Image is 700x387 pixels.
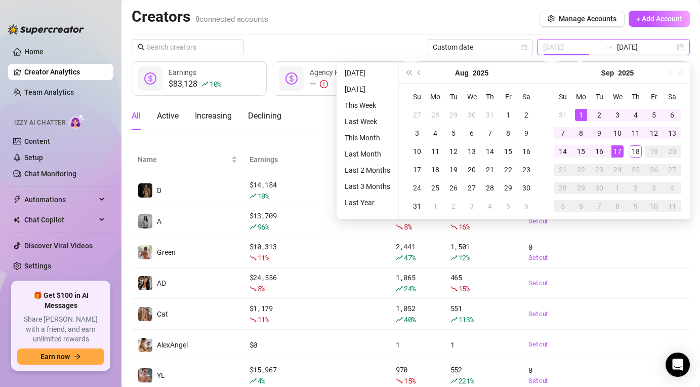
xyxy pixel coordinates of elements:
[517,124,536,142] td: 2025-08-09
[258,253,269,262] span: 11 %
[543,42,601,53] input: Start date
[572,197,590,215] td: 2025-10-06
[540,11,625,27] button: Manage Accounts
[557,164,569,176] div: 21
[429,127,441,139] div: 4
[14,118,65,128] span: Izzy AI Chatter
[447,200,460,212] div: 2
[250,179,384,202] div: $ 14,184
[593,164,605,176] div: 23
[481,142,499,161] td: 2025-08-14
[627,179,645,197] td: 2025-10-02
[341,197,394,209] li: Last Year
[463,124,481,142] td: 2025-08-06
[572,179,590,197] td: 2025-09-29
[248,110,281,122] div: Declining
[627,88,645,106] th: Th
[169,78,221,90] div: $83,128
[572,124,590,142] td: 2025-09-08
[636,15,682,23] span: + Add Account
[666,109,678,121] div: 6
[320,80,328,88] span: exclamation-circle
[250,223,257,230] span: rise
[444,142,463,161] td: 2025-08-12
[499,161,517,179] td: 2025-08-22
[24,88,74,96] a: Team Analytics
[590,179,608,197] td: 2025-09-30
[572,106,590,124] td: 2025-09-01
[138,245,152,259] img: Green
[645,179,663,197] td: 2025-10-03
[520,200,532,212] div: 6
[554,161,572,179] td: 2025-09-21
[554,142,572,161] td: 2025-09-14
[499,124,517,142] td: 2025-08-08
[611,164,624,176] div: 24
[404,222,411,231] span: 8 %
[24,242,93,250] a: Discover Viral Videos
[450,223,458,230] span: fall
[575,182,587,194] div: 29
[13,196,21,204] span: thunderbolt
[666,182,678,194] div: 4
[447,109,460,121] div: 29
[250,154,376,165] span: Earnings
[411,164,423,176] div: 17
[559,15,616,23] span: Manage Accounts
[24,191,96,208] span: Automations
[463,179,481,197] td: 2025-08-27
[605,43,613,51] span: swap-right
[645,142,663,161] td: 2025-09-19
[444,179,463,197] td: 2025-08-26
[557,109,569,121] div: 31
[499,197,517,215] td: 2025-09-05
[408,106,426,124] td: 2025-07-27
[481,161,499,179] td: 2025-08-21
[404,253,416,262] span: 47 %
[520,127,532,139] div: 9
[8,24,84,34] img: logo-BBDzfeDw.svg
[608,179,627,197] td: 2025-10-01
[648,164,660,176] div: 26
[403,63,414,83] button: Last year (Control + left)
[502,127,514,139] div: 8
[408,88,426,106] th: Su
[429,109,441,121] div: 28
[426,124,444,142] td: 2025-08-04
[411,109,423,121] div: 27
[663,179,681,197] td: 2025-10-04
[666,145,678,158] div: 20
[502,200,514,212] div: 5
[210,79,221,89] span: 10 %
[444,161,463,179] td: 2025-08-19
[575,109,587,121] div: 1
[157,217,161,225] span: A
[463,161,481,179] td: 2025-08-20
[341,164,394,176] li: Last 2 Months
[528,376,600,386] a: Set cut
[517,142,536,161] td: 2025-08-16
[528,278,600,288] a: Set cut
[201,81,209,88] span: rise
[450,272,517,294] div: 465
[444,124,463,142] td: 2025-08-05
[554,197,572,215] td: 2025-10-05
[24,137,50,145] a: Content
[243,144,390,175] th: Earnings
[258,222,269,231] span: 96 %
[593,109,605,121] div: 2
[557,200,569,212] div: 5
[74,353,81,360] span: arrow-right
[341,67,394,79] li: [DATE]
[144,72,156,85] span: dollar-circle
[520,164,532,176] div: 23
[13,216,20,223] img: Chat Copilot
[426,88,444,106] th: Mo
[459,284,470,293] span: 15 %
[528,339,600,350] a: Set cut
[590,124,608,142] td: 2025-09-09
[484,182,496,194] div: 28
[24,153,43,162] a: Setup
[258,191,269,201] span: 10 %
[528,309,600,319] a: Set cut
